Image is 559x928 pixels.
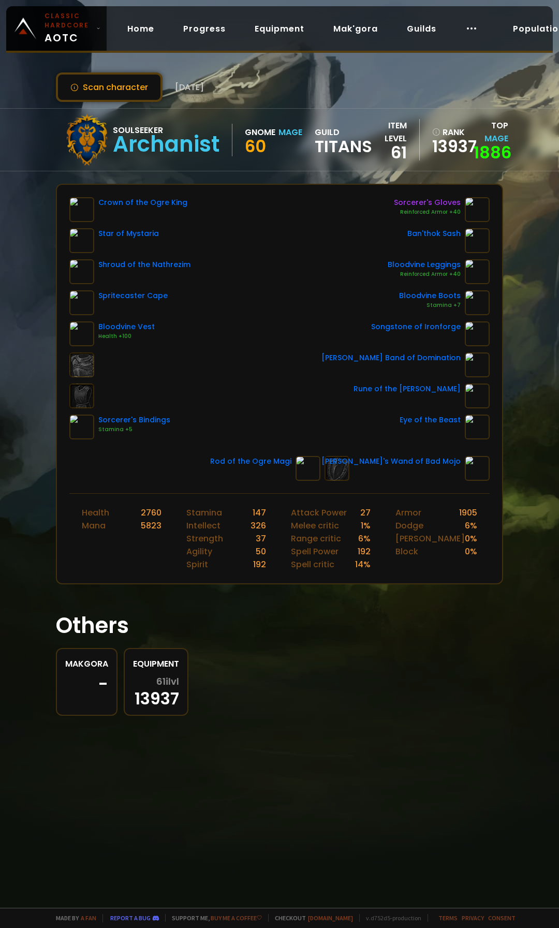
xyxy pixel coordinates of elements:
div: Reinforced Armor +40 [394,208,461,216]
img: item-13968 [465,415,490,439]
div: rank [432,126,468,139]
div: Shroud of the Nathrezim [98,259,190,270]
div: Stamina +7 [399,301,461,310]
div: - [65,676,108,692]
a: Buy me a coffee [211,914,262,922]
div: 192 [358,545,371,558]
div: 14 % [355,558,371,571]
div: Songstone of Ironforge [371,321,461,332]
span: Mage [484,132,508,144]
a: Makgora- [56,648,117,716]
a: Privacy [462,914,484,922]
div: Mana [82,519,106,532]
button: Scan character [56,72,163,102]
div: Eye of the Beast [400,415,461,425]
div: 6 % [358,532,371,545]
div: Spell critic [291,558,334,571]
div: Bloodvine Vest [98,321,155,332]
img: item-19683 [465,259,490,284]
div: Strength [186,532,223,545]
div: Bloodvine Leggings [388,259,461,270]
div: Spirit [186,558,208,571]
h1: Others [56,609,503,642]
div: Top [474,119,508,145]
div: Crown of the Ogre King [98,197,187,208]
img: item-19684 [465,290,490,315]
img: item-11662 [465,228,490,253]
a: Home [119,18,163,39]
img: item-22408 [465,456,490,481]
img: item-12103 [69,228,94,253]
div: Ban'thok Sash [407,228,461,239]
img: item-19812 [465,384,490,408]
span: v. d752d5 - production [359,914,421,922]
div: Equipment [133,657,179,670]
div: Mage [278,126,302,139]
div: Stamina +5 [98,425,170,434]
div: Bloodvine Boots [399,290,461,301]
img: item-22063 [69,415,94,439]
a: Equipment [246,18,313,39]
a: Report a bug [110,914,151,922]
div: Agility [186,545,212,558]
div: 13937 [133,676,179,706]
div: Archanist [113,137,219,152]
div: Soulseeker [113,124,219,137]
a: Terms [438,914,458,922]
div: 50 [256,545,266,558]
div: 147 [253,506,266,519]
div: Reinforced Armor +40 [388,270,461,278]
div: Sorcerer's Gloves [394,197,461,208]
div: [PERSON_NAME] [395,532,465,545]
div: 0 % [465,545,477,558]
div: [PERSON_NAME] Band of Domination [321,352,461,363]
div: Block [395,545,418,558]
a: 13937 [432,139,468,154]
span: 60 [245,135,266,158]
span: AOTC [45,11,92,46]
div: Makgora [65,657,108,670]
div: Stamina [186,506,222,519]
div: Sorcerer's Bindings [98,415,170,425]
a: Consent [488,914,516,922]
small: Classic Hardcore [45,11,92,30]
div: item level [372,119,407,145]
div: 37 [256,532,266,545]
div: Health +100 [98,332,155,341]
div: 6 % [465,519,477,532]
span: Checkout [268,914,353,922]
span: [DATE] [175,81,204,94]
div: Rune of the [PERSON_NAME] [354,384,461,394]
div: Health [82,506,109,519]
div: Spell Power [291,545,339,558]
a: Classic HardcoreAOTC [6,6,107,51]
img: item-18526 [69,197,94,222]
div: 192 [253,558,266,571]
a: Guilds [399,18,445,39]
div: Star of Mystaria [98,228,159,239]
span: Support me, [165,914,262,922]
div: 5823 [141,519,161,532]
div: Intellect [186,519,220,532]
div: Melee critic [291,519,339,532]
span: Titans [315,139,372,154]
img: item-12543 [465,321,490,346]
a: Progress [175,18,234,39]
a: Mak'gora [325,18,386,39]
img: item-18534 [296,456,320,481]
div: Attack Power [291,506,347,519]
div: 326 [251,519,266,532]
div: 1905 [459,506,477,519]
img: item-22433 [465,352,490,377]
span: Made by [50,914,96,922]
img: item-18720 [69,259,94,284]
span: 61 ilvl [156,676,179,687]
a: a fan [81,914,96,922]
div: Gnome [245,126,275,139]
div: Range critic [291,532,341,545]
img: item-22066 [465,197,490,222]
div: 61 [372,145,407,160]
div: [PERSON_NAME]'s Wand of Bad Mojo [321,456,461,467]
div: guild [315,126,372,154]
div: 27 [360,506,371,519]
